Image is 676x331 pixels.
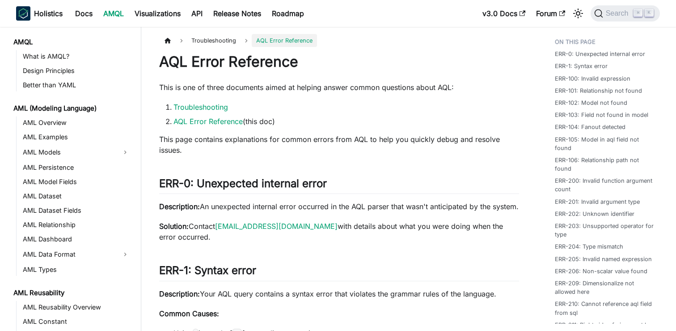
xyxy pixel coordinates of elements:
a: Visualizations [129,6,186,21]
strong: Common Causes: [159,309,219,318]
a: ERR-103: Field not found in model [555,111,648,119]
span: AQL Error Reference [252,34,317,47]
a: AML Reusability Overview [20,301,133,314]
a: AML Dataset Fields [20,204,133,217]
a: Forum [531,6,570,21]
button: Search (Command+K) [591,5,660,21]
b: Holistics [34,8,63,19]
a: ERR-205: Invalid named expression [555,255,652,263]
a: AML Types [20,263,133,276]
a: API [186,6,208,21]
strong: Description: [159,202,200,211]
a: Better than YAML [20,79,133,91]
p: Contact with details about what you were doing when the error occurred. [159,221,519,242]
a: ERR-0: Unexpected internal error [555,50,645,58]
a: AML Dataset [20,190,133,202]
a: ERR-102: Model not found [555,99,627,107]
h2: ERR-1: Syntax error [159,264,519,281]
a: ERR-104: Fanout detected [555,123,625,131]
a: ERR-209: Dimensionalize not allowed here [555,279,655,296]
a: ERR-202: Unknown identifier [555,210,634,218]
a: Roadmap [266,6,309,21]
a: AML Examples [20,131,133,143]
p: This page contains explanations for common errors from AQL to help you quickly debug and resolve ... [159,134,519,155]
a: ERR-201: Invalid argument type [555,198,640,206]
a: ERR-206: Non-scalar value found [555,267,647,275]
span: Search [603,9,634,17]
nav: Docs sidebar [7,27,141,331]
nav: Breadcrumbs [159,34,519,47]
a: ERR-203: Unsupported operator for type [555,222,655,239]
a: AML Overview [20,116,133,129]
a: Design Principles [20,64,133,77]
a: Troubleshooting [173,103,228,112]
a: [EMAIL_ADDRESS][DOMAIN_NAME] [215,222,338,231]
a: Home page [159,34,176,47]
h1: AQL Error Reference [159,53,519,71]
img: Holistics [16,6,30,21]
a: AML Relationship [20,219,133,231]
a: ERR-204: Type mismatch [555,242,623,251]
h2: ERR-0: Unexpected internal error [159,177,519,194]
a: Release Notes [208,6,266,21]
a: AML Dashboard [20,233,133,245]
a: ERR-106: Relationship path not found [555,156,655,173]
a: ERR-105: Model in aql field not found [555,135,655,152]
strong: Solution: [159,222,189,231]
a: AML Model Fields [20,176,133,188]
a: ERR-200: Invalid function argument count [555,176,655,193]
p: Your AQL query contains a syntax error that violates the grammar rules of the language. [159,288,519,299]
a: AML Data Format [20,247,117,262]
a: What is AMQL? [20,50,133,63]
a: Docs [70,6,98,21]
button: Expand sidebar category 'AML Models' [117,145,133,159]
a: AML Constant [20,315,133,328]
strong: Description: [159,289,200,298]
p: This is one of three documents aimed at helping answer common questions about AQL: [159,82,519,93]
kbd: K [645,9,654,17]
a: AML Reusability [11,287,133,299]
button: Expand sidebar category 'AML Data Format' [117,247,133,262]
a: v3.0 Docs [477,6,531,21]
a: ERR-101: Relationship not found [555,86,642,95]
button: Switch between dark and light mode (currently light mode) [571,6,585,21]
a: AQL Error Reference [173,117,243,126]
a: ERR-1: Syntax error [555,62,608,70]
a: ERR-210: Cannot reference aql field from sql [555,300,655,317]
a: AML Models [20,145,117,159]
a: AMQL [98,6,129,21]
a: AML (Modeling Language) [11,102,133,115]
a: ERR-100: Invalid expression [555,74,630,83]
p: An unexpected internal error occurred in the AQL parser that wasn't anticipated by the system. [159,201,519,212]
a: HolisticsHolistics [16,6,63,21]
li: (this doc) [173,116,519,127]
a: AMQL [11,36,133,48]
a: AML Persistence [20,161,133,174]
span: Troubleshooting [187,34,241,47]
kbd: ⌘ [634,9,642,17]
